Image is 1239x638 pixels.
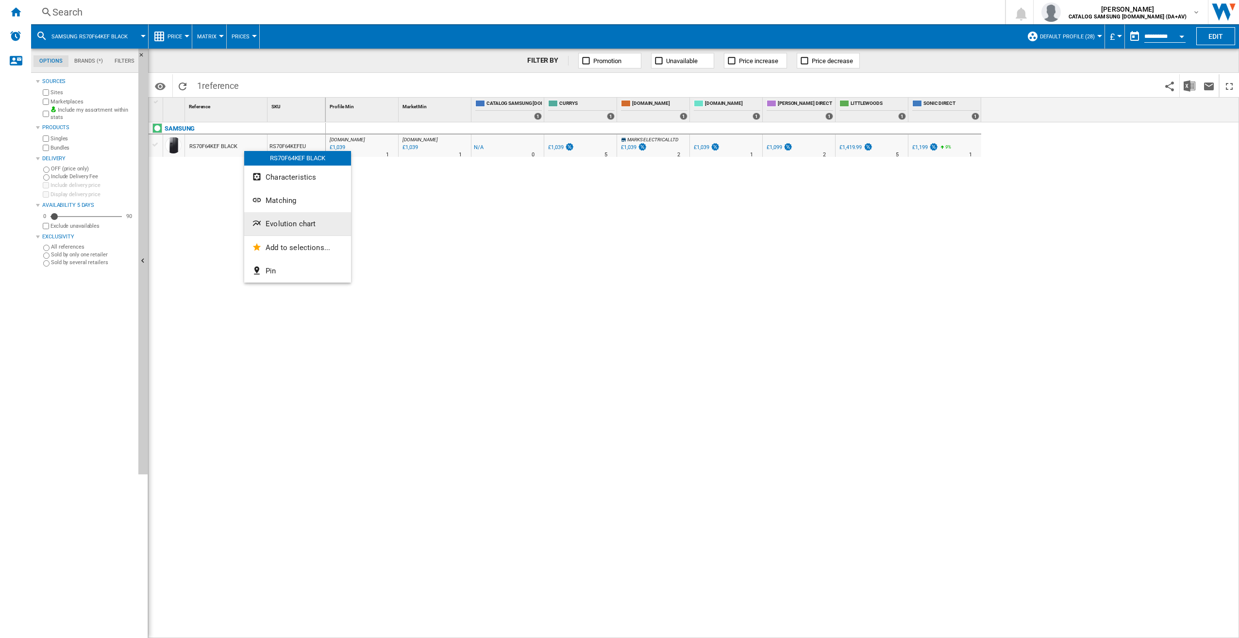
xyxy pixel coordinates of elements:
span: Matching [266,196,296,205]
span: Evolution chart [266,219,316,228]
button: Matching [244,189,351,212]
button: Pin... [244,259,351,283]
span: Characteristics [266,173,316,182]
div: RS70F64KEF BLACK [244,151,351,166]
button: Add to selections... [244,236,351,259]
span: Add to selections... [266,243,330,252]
button: Evolution chart [244,212,351,235]
button: Characteristics [244,166,351,189]
span: Pin [266,267,276,275]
